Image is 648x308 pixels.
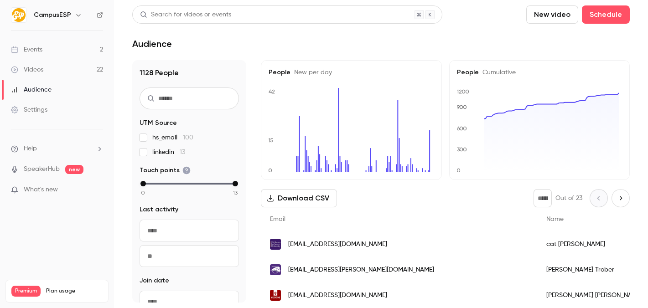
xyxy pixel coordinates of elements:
text: 900 [456,104,467,110]
span: New per day [290,69,332,76]
a: SpeakerHub [24,164,60,174]
span: 100 [183,134,193,141]
div: Videos [11,65,43,74]
span: 13 [233,189,238,197]
span: Last activity [140,205,178,214]
span: Help [24,144,37,154]
span: linkedin [152,148,185,157]
h5: People [457,68,622,77]
iframe: Noticeable Trigger [92,186,103,194]
h1: Audience [132,38,172,49]
div: Events [11,45,42,54]
div: Audience [11,85,52,94]
div: Settings [11,105,47,114]
div: min [140,181,146,186]
h6: CampusESP [34,10,71,20]
span: Touch points [140,166,191,175]
button: New video [526,5,578,24]
p: Out of 23 [555,194,582,203]
button: Download CSV [261,189,337,207]
text: 42 [269,88,275,95]
span: hs_email [152,133,193,142]
text: 15 [268,137,274,144]
button: Next page [612,189,630,207]
h5: People [269,68,434,77]
h1: 1128 People [140,67,239,78]
span: [EMAIL_ADDRESS][PERSON_NAME][DOMAIN_NAME] [288,265,434,275]
div: max [233,181,238,186]
img: iu.edu [270,290,281,301]
span: Name [546,216,564,222]
div: Search for videos or events [140,10,231,20]
img: CampusESP [11,8,26,22]
text: 600 [456,125,467,132]
span: What's new [24,185,58,195]
span: Premium [11,286,41,297]
text: 0 [456,167,461,174]
span: Cumulative [479,69,516,76]
span: new [65,165,83,174]
span: Email [270,216,285,222]
span: 0 [141,189,145,197]
span: Plan usage [46,287,103,295]
span: Join date [140,276,169,285]
span: [EMAIL_ADDRESS][DOMAIN_NAME] [288,240,387,249]
span: UTM Source [140,118,177,128]
img: callutheran.edu [270,239,281,250]
text: 1200 [456,88,469,95]
text: 0 [268,167,272,174]
span: [EMAIL_ADDRESS][DOMAIN_NAME] [288,291,387,300]
button: Schedule [582,5,630,24]
span: 13 [180,149,185,155]
text: 300 [457,146,467,153]
img: nelson.edu [270,264,281,275]
li: help-dropdown-opener [11,144,103,154]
